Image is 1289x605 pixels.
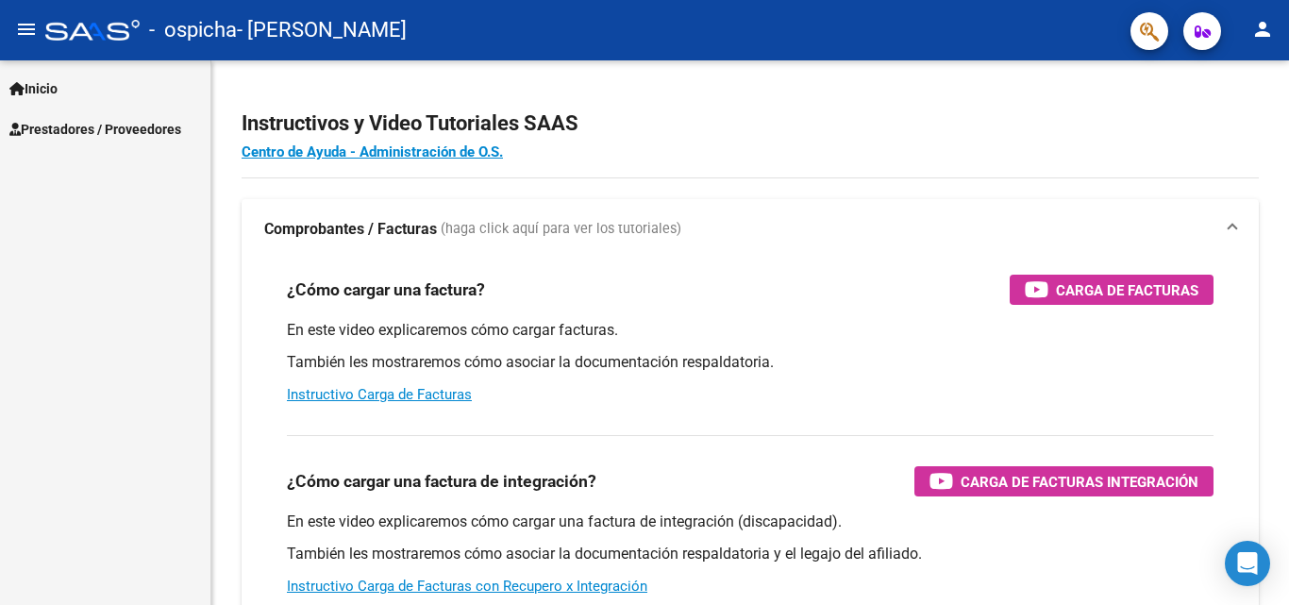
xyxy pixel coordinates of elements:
mat-icon: person [1251,18,1274,41]
mat-expansion-panel-header: Comprobantes / Facturas (haga click aquí para ver los tutoriales) [242,199,1259,260]
span: Carga de Facturas Integración [961,470,1198,494]
button: Carga de Facturas [1010,275,1214,305]
span: - ospicha [149,9,237,51]
mat-icon: menu [15,18,38,41]
h2: Instructivos y Video Tutoriales SAAS [242,106,1259,142]
h3: ¿Cómo cargar una factura de integración? [287,468,596,495]
div: Open Intercom Messenger [1225,541,1270,586]
p: También les mostraremos cómo asociar la documentación respaldatoria y el legajo del afiliado. [287,544,1214,564]
span: Prestadores / Proveedores [9,119,181,140]
strong: Comprobantes / Facturas [264,219,437,240]
h3: ¿Cómo cargar una factura? [287,277,485,303]
p: También les mostraremos cómo asociar la documentación respaldatoria. [287,352,1214,373]
span: Carga de Facturas [1056,278,1198,302]
a: Instructivo Carga de Facturas con Recupero x Integración [287,578,647,595]
p: En este video explicaremos cómo cargar una factura de integración (discapacidad). [287,512,1214,532]
a: Instructivo Carga de Facturas [287,386,472,403]
button: Carga de Facturas Integración [914,466,1214,496]
p: En este video explicaremos cómo cargar facturas. [287,320,1214,341]
span: - [PERSON_NAME] [237,9,407,51]
span: (haga click aquí para ver los tutoriales) [441,219,681,240]
span: Inicio [9,78,58,99]
a: Centro de Ayuda - Administración de O.S. [242,143,503,160]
